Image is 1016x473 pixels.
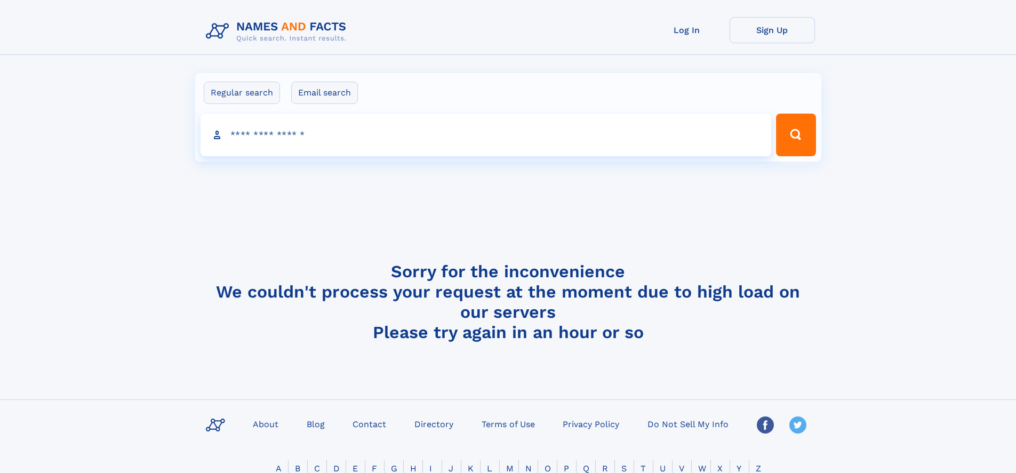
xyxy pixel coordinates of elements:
a: Blog [302,416,329,431]
img: Twitter [789,416,806,434]
a: Terms of Use [477,416,539,431]
label: Email search [291,82,358,104]
img: Facebook [757,416,774,434]
label: Regular search [204,82,280,104]
a: Contact [348,416,390,431]
a: Privacy Policy [558,416,623,431]
a: About [249,416,283,431]
a: Sign Up [730,17,815,43]
input: search input [201,114,772,156]
a: Do Not Sell My Info [643,416,733,431]
h4: Sorry for the inconvenience We couldn't process your request at the moment due to high load on ou... [202,261,815,342]
button: Search Button [776,114,815,156]
a: Directory [410,416,458,431]
a: Log In [644,17,730,43]
img: Logo Names and Facts [202,17,355,46]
